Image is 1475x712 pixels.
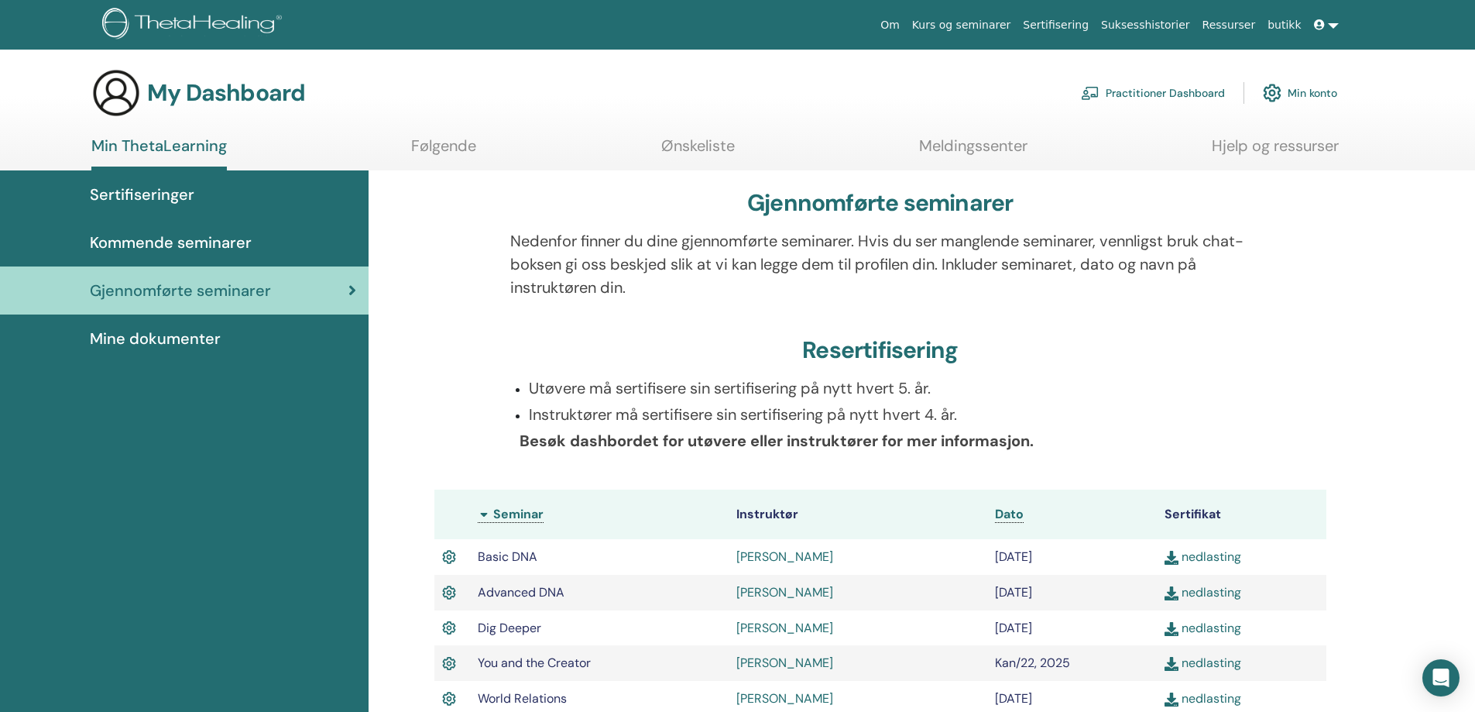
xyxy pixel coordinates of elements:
img: download.svg [1165,657,1178,671]
img: Active Certificate [442,583,456,603]
h3: Gjennomførte seminarer [747,189,1013,217]
a: nedlasting [1165,549,1241,565]
img: chalkboard-teacher.svg [1081,86,1099,100]
a: [PERSON_NAME] [736,690,833,707]
a: [PERSON_NAME] [736,584,833,600]
a: nedlasting [1165,620,1241,636]
b: Besøk dashbordet for utøvere eller instruktører for mer informasjon. [520,431,1034,451]
img: Active Certificate [442,654,456,674]
p: Instruktører må sertifisere sin sertifisering på nytt hvert 4. år. [529,403,1250,426]
img: logo.png [102,8,287,43]
span: Basic DNA [478,549,537,565]
p: Nedenfor finner du dine gjennomførte seminarer. Hvis du ser manglende seminarer, vennligst bruk c... [510,229,1250,299]
span: You and the Creator [478,655,591,671]
a: Følgende [411,136,476,167]
img: download.svg [1165,586,1178,600]
a: Min konto [1263,76,1337,110]
a: Kurs og seminarer [906,11,1017,40]
a: Ressurser [1196,11,1262,40]
span: Mine dokumenter [90,327,221,350]
img: generic-user-icon.jpg [91,68,141,118]
span: Dig Deeper [478,620,541,636]
a: butikk [1261,11,1307,40]
a: Suksesshistorier [1095,11,1196,40]
td: [DATE] [987,575,1157,611]
span: Sertifiseringer [90,183,194,206]
h3: Resertifisering [802,336,958,364]
span: World Relations [478,690,567,707]
img: Active Certificate [442,618,456,638]
p: Utøvere må sertifisere sin sertifisering på nytt hvert 5. år. [529,377,1250,400]
a: Sertifisering [1017,11,1095,40]
img: Active Certificate [442,689,456,709]
div: Open Intercom Messenger [1422,659,1460,697]
a: [PERSON_NAME] [736,655,833,671]
a: nedlasting [1165,655,1241,671]
img: download.svg [1165,693,1178,707]
a: Om [874,11,906,40]
span: Advanced DNA [478,584,564,600]
a: Hjelp og ressurser [1212,136,1339,167]
span: Dato [995,506,1024,522]
a: nedlasting [1165,584,1241,600]
a: Practitioner Dashboard [1081,76,1225,110]
th: Sertifikat [1157,490,1326,539]
img: cog.svg [1263,80,1281,106]
img: Active Certificate [442,547,456,567]
a: nedlasting [1165,690,1241,707]
img: download.svg [1165,622,1178,636]
a: Ønskeliste [661,136,735,167]
img: download.svg [1165,551,1178,565]
td: [DATE] [987,611,1157,646]
span: Kommende seminarer [90,231,252,254]
a: [PERSON_NAME] [736,620,833,636]
td: [DATE] [987,539,1157,575]
th: Instruktør [729,490,987,539]
td: Kan/22, 2025 [987,645,1157,681]
span: Gjennomførte seminarer [90,279,271,302]
a: Min ThetaLearning [91,136,227,170]
h3: My Dashboard [147,79,305,107]
a: Meldingssenter [919,136,1027,167]
a: [PERSON_NAME] [736,549,833,565]
a: Dato [995,506,1024,523]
